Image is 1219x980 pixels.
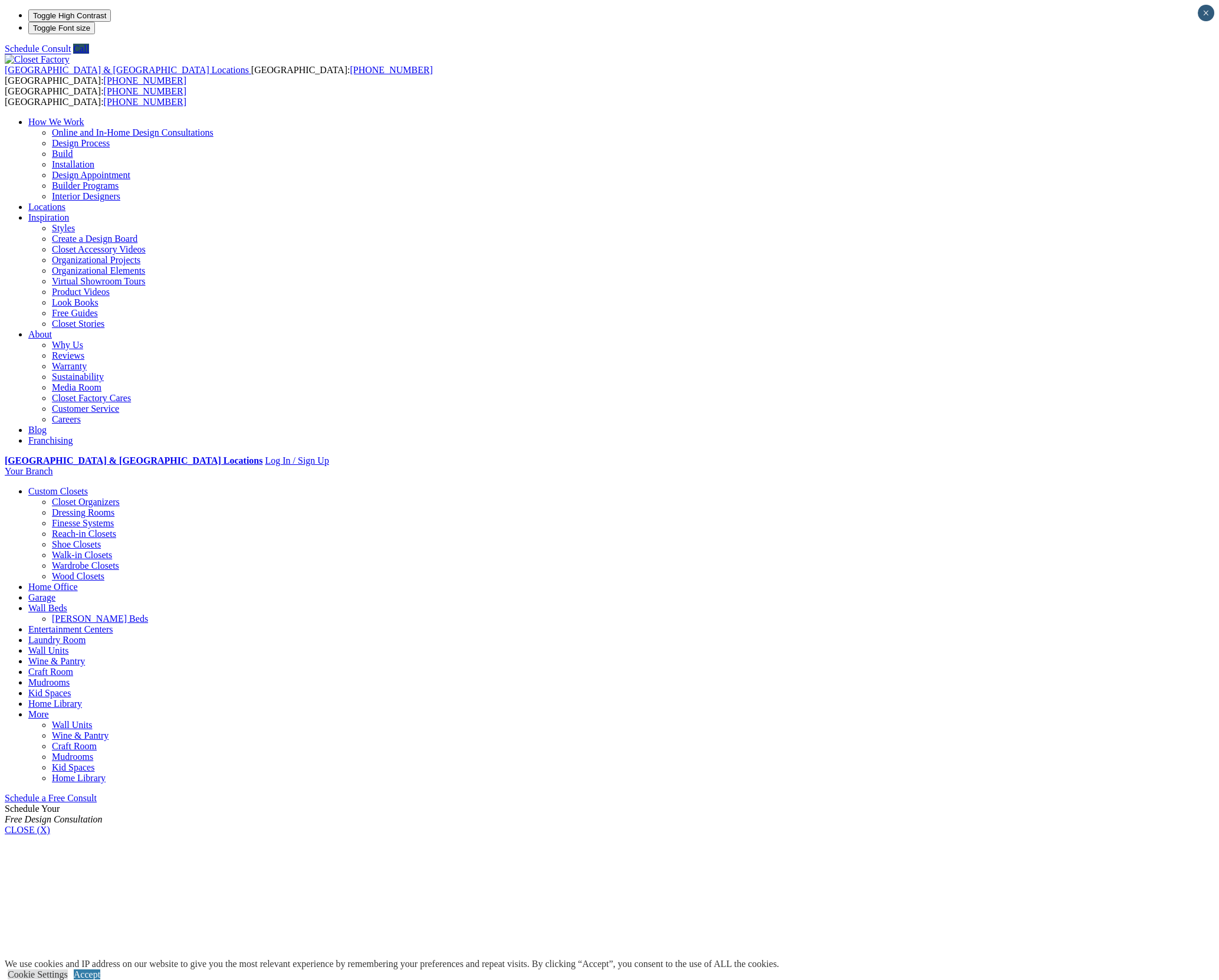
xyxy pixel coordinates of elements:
a: Customer Service [52,404,119,414]
a: Mudrooms [28,677,70,687]
a: Custom Closets [28,486,88,496]
a: [PHONE_NUMBER] [104,97,186,107]
a: Entertainment Centers [28,624,113,634]
a: [GEOGRAPHIC_DATA] & [GEOGRAPHIC_DATA] Locations [5,65,251,75]
a: Schedule Consult [5,44,71,54]
button: Toggle Font size [28,22,95,34]
a: Create a Design Board [52,234,137,244]
a: Closet Factory Cares [52,393,131,403]
a: Wall Units [52,720,92,730]
a: CLOSE (X) [5,825,50,835]
a: Warranty [52,361,87,371]
a: Interior Designers [52,191,120,201]
a: Inspiration [28,212,69,222]
button: Toggle High Contrast [28,9,111,22]
span: Toggle Font size [33,24,90,32]
a: Walk-in Closets [52,550,112,560]
a: Wood Closets [52,571,104,581]
a: Careers [52,414,81,424]
a: [GEOGRAPHIC_DATA] & [GEOGRAPHIC_DATA] Locations [5,455,262,466]
a: Organizational Elements [52,266,145,276]
a: Styles [52,223,75,233]
span: [GEOGRAPHIC_DATA] & [GEOGRAPHIC_DATA] Locations [5,65,249,75]
a: Cookie Settings [8,969,68,979]
a: Sustainability [52,372,104,382]
a: Look Books [52,297,98,307]
a: Free Guides [52,308,98,318]
a: Wall Units [28,645,68,655]
a: Closet Stories [52,319,104,329]
a: Blog [28,425,47,435]
a: Kid Spaces [52,762,94,772]
a: [PHONE_NUMBER] [104,76,186,86]
img: Closet Factory [5,54,70,65]
a: Wardrobe Closets [52,561,119,571]
a: Kid Spaces [28,688,71,698]
a: Schedule a Free Consult (opens a dropdown menu) [5,793,97,803]
a: Build [52,149,73,159]
a: About [28,329,52,339]
a: [PHONE_NUMBER] [350,65,432,75]
a: Wine & Pantry [52,730,109,740]
a: Why Us [52,340,83,350]
a: Laundry Room [28,635,86,645]
a: Call [73,44,89,54]
a: Dressing Rooms [52,507,114,517]
span: Toggle High Contrast [33,11,106,20]
a: Reach-in Closets [52,529,116,539]
a: Closet Accessory Videos [52,244,146,254]
a: Closet Organizers [52,497,120,507]
a: Locations [28,202,65,212]
a: Your Branch [5,466,52,476]
a: Franchising [28,435,73,445]
a: Installation [52,159,94,169]
a: Wall Beds [28,603,67,613]
a: Home Library [52,773,106,783]
a: Shoe Closets [52,539,101,549]
a: Reviews [52,350,84,360]
a: Wine & Pantry [28,656,85,666]
a: More menu text will display only on big screen [28,709,49,719]
a: Mudrooms [52,752,93,762]
span: [GEOGRAPHIC_DATA]: [GEOGRAPHIC_DATA]: [5,86,186,107]
a: Home Office [28,582,78,592]
button: Close [1198,5,1214,21]
a: Builder Programs [52,181,119,191]
a: Finesse Systems [52,518,114,528]
a: Product Videos [52,287,110,297]
a: Craft Room [28,667,73,677]
a: [PERSON_NAME] Beds [52,614,148,624]
a: Home Library [28,699,82,709]
a: [PHONE_NUMBER] [104,86,186,96]
a: Virtual Showroom Tours [52,276,146,286]
a: How We Work [28,117,84,127]
a: Log In / Sign Up [265,455,328,466]
a: Media Room [52,382,101,392]
div: We use cookies and IP address on our website to give you the most relevant experience by remember... [5,959,779,969]
a: Accept [74,969,100,979]
span: Schedule Your [5,804,103,824]
a: Online and In-Home Design Consultations [52,127,213,137]
a: Garage [28,592,55,602]
span: [GEOGRAPHIC_DATA]: [GEOGRAPHIC_DATA]: [5,65,433,86]
em: Free Design Consultation [5,814,103,824]
a: Organizational Projects [52,255,140,265]
a: Design Appointment [52,170,130,180]
a: Craft Room [52,741,97,751]
a: Design Process [52,138,110,148]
